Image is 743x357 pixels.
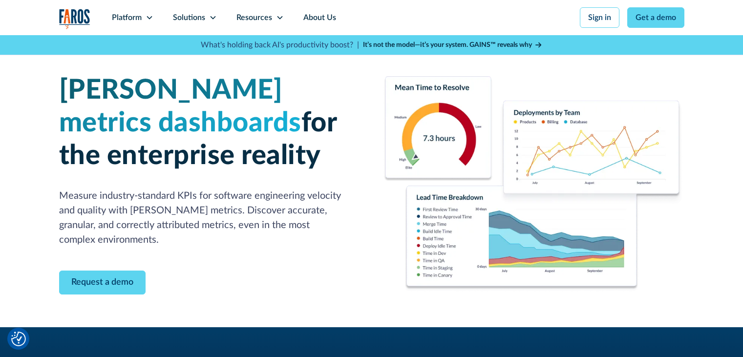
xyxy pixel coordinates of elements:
p: What's holding back AI's productivity boost? | [201,39,359,51]
div: Solutions [173,12,205,23]
img: Revisit consent button [11,332,26,346]
p: Measure industry-standard KPIs for software engineering velocity and quality with [PERSON_NAME] m... [59,189,360,247]
div: Resources [236,12,272,23]
a: home [59,9,90,29]
img: Dora Metrics Dashboard [383,76,684,293]
button: Cookie Settings [11,332,26,346]
img: Logo of the analytics and reporting company Faros. [59,9,90,29]
a: Contact Modal [59,271,146,294]
a: Get a demo [627,7,684,28]
a: It’s not the model—it’s your system. GAINS™ reveals why [363,40,543,50]
h1: for the enterprise reality [59,74,360,173]
strong: It’s not the model—it’s your system. GAINS™ reveals why [363,42,532,48]
div: Platform [112,12,142,23]
a: Sign in [580,7,619,28]
span: [PERSON_NAME] metrics dashboards [59,77,301,137]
